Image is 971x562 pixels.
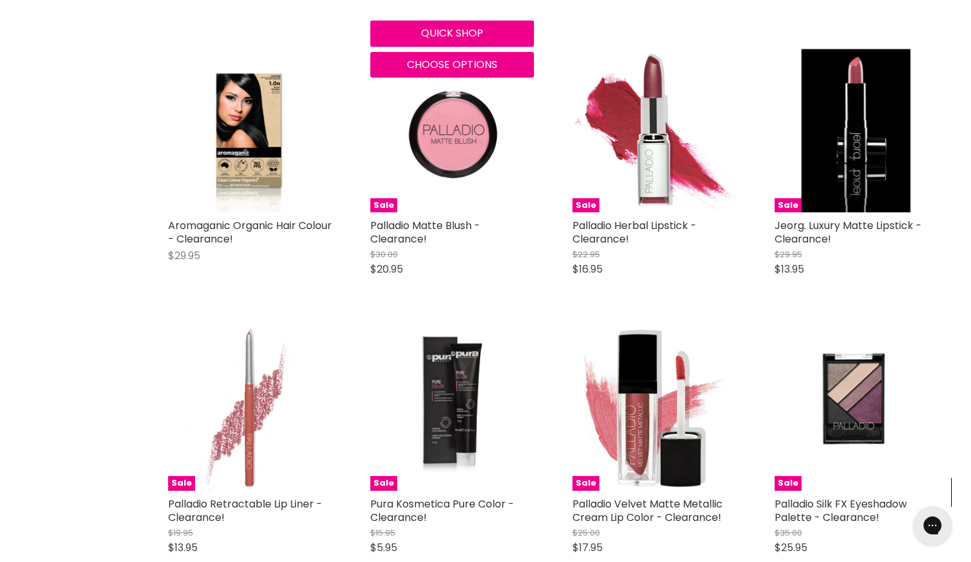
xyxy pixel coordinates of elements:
img: Pura Kosmetica Pure Color - Clearance! [397,327,506,491]
img: Palladio Retractable Lip Liner - Clearance! [168,327,332,491]
span: $17.95 [572,540,603,555]
span: Sale [775,198,802,213]
a: Palladio Retractable Lip Liner - Clearance!Sale [168,327,332,491]
span: $20.95 [370,262,403,277]
span: $15.95 [370,527,395,539]
button: Choose options [370,52,534,78]
span: Sale [370,476,397,491]
span: Sale [572,198,599,213]
span: Sale [370,198,397,213]
img: Palladio Silk FX Eyeshadow Palette - Clearance! [795,327,917,491]
a: Aromaganic Organic Hair Colour - Clearance! [168,49,332,212]
iframe: Gorgias live chat messenger [907,502,958,549]
span: Sale [168,476,195,491]
a: Palladio Silk FX Eyeshadow Palette - Clearance!Sale [775,327,938,491]
a: Palladio Velvet Matte Metallic Cream Lip Color - Clearance!Sale [572,327,736,491]
span: Choose options [407,57,497,72]
span: Sale [572,476,599,491]
a: Pura Kosmetica Pure Color - Clearance! [370,497,514,525]
span: Sale [775,476,802,491]
a: Aromaganic Organic Hair Colour - Clearance! [168,218,332,246]
span: $13.95 [775,262,804,277]
img: Palladio Velvet Matte Metallic Cream Lip Color - Clearance! [572,327,736,491]
a: Jeorg. Luxury Matte Lipstick - Clearance!Sale [775,49,938,212]
a: Jeorg. Luxury Matte Lipstick - Clearance! [775,218,922,246]
span: $22.95 [572,248,600,260]
span: $5.95 [370,540,397,555]
button: Quick shop [370,21,534,46]
span: $35.00 [775,527,802,539]
a: Palladio Silk FX Eyeshadow Palette - Clearance! [775,497,907,525]
span: $16.95 [572,262,603,277]
span: $29.95 [775,248,802,260]
span: $25.95 [775,540,807,555]
span: $29.95 [168,248,200,263]
span: $19.95 [168,527,193,539]
a: Palladio Matte Blush - Clearance!Sale [370,49,534,212]
span: $13.95 [168,540,198,555]
span: $30.00 [370,248,398,260]
span: $25.00 [572,527,600,539]
img: Palladio Herbal Lipstick - Clearance! [572,49,736,212]
img: Palladio Matte Blush - Clearance! [397,49,506,212]
a: Pura Kosmetica Pure Color - Clearance!Sale [370,327,534,491]
a: Palladio Matte Blush - Clearance! [370,218,480,246]
img: Jeorg. Luxury Matte Lipstick - Clearance! [802,49,911,212]
a: Palladio Herbal Lipstick - Clearance! [572,218,696,246]
img: Aromaganic Organic Hair Colour - Clearance! [196,49,303,212]
a: Palladio Velvet Matte Metallic Cream Lip Color - Clearance! [572,497,723,525]
a: Palladio Herbal Lipstick - Clearance!Sale [572,49,736,212]
a: Palladio Retractable Lip Liner - Clearance! [168,497,322,525]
